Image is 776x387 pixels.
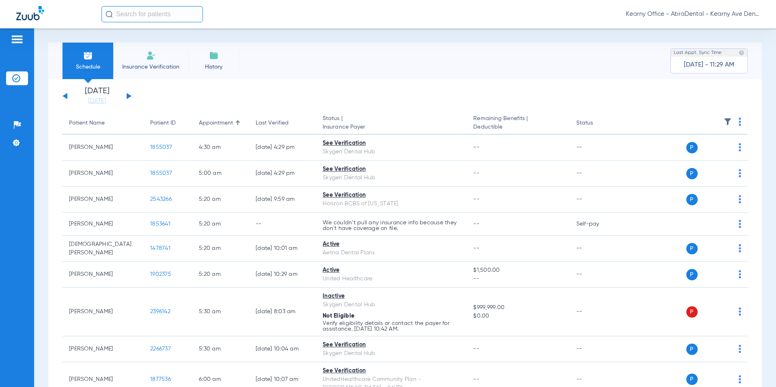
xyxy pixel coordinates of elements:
[323,165,460,174] div: See Verification
[249,288,316,336] td: [DATE] 8:03 AM
[63,336,144,362] td: [PERSON_NAME]
[69,119,105,127] div: Patient Name
[739,143,741,151] img: group-dot-blue.svg
[63,187,144,213] td: [PERSON_NAME]
[724,118,732,126] img: filter.svg
[686,194,698,205] span: P
[249,236,316,262] td: [DATE] 10:01 AM
[473,266,563,275] span: $1,500.00
[323,313,354,319] span: Not Eligible
[150,271,171,277] span: 1902375
[83,51,93,60] img: Schedule
[323,367,460,375] div: See Verification
[16,6,44,20] img: Zuub Logo
[119,63,182,71] span: Insurance Verification
[686,374,698,385] span: P
[323,148,460,156] div: Skygen Dental Hub
[323,200,460,208] div: Horizon BCBS of [US_STATE]
[323,292,460,301] div: Inactive
[323,220,460,231] p: We couldn’t pull any insurance info because they don’t have coverage on file.
[739,50,744,56] img: last sync help info
[192,336,249,362] td: 5:30 AM
[63,213,144,236] td: [PERSON_NAME]
[63,161,144,187] td: [PERSON_NAME]
[192,187,249,213] td: 5:20 AM
[570,288,625,336] td: --
[63,262,144,288] td: [PERSON_NAME]
[101,6,203,22] input: Search for patients
[323,174,460,182] div: Skygen Dental Hub
[249,336,316,362] td: [DATE] 10:04 AM
[570,336,625,362] td: --
[473,123,563,131] span: Deductible
[739,220,741,228] img: group-dot-blue.svg
[323,139,460,148] div: See Verification
[150,196,172,202] span: 2543266
[739,244,741,252] img: group-dot-blue.svg
[570,135,625,161] td: --
[739,169,741,177] img: group-dot-blue.svg
[192,135,249,161] td: 4:30 AM
[209,51,219,60] img: History
[686,142,698,153] span: P
[63,135,144,161] td: [PERSON_NAME]
[735,348,776,387] iframe: Chat Widget
[73,87,121,105] li: [DATE]
[150,170,172,176] span: 1855037
[199,119,233,127] div: Appointment
[473,221,479,227] span: --
[473,376,479,382] span: --
[150,376,171,382] span: 1877536
[249,187,316,213] td: [DATE] 9:59 AM
[69,63,107,71] span: Schedule
[256,119,289,127] div: Last Verified
[473,312,563,320] span: $0.00
[473,346,479,352] span: --
[686,306,698,318] span: P
[686,344,698,355] span: P
[194,63,233,71] span: History
[11,34,24,44] img: hamburger-icon
[473,196,479,202] span: --
[106,11,113,18] img: Search Icon
[570,187,625,213] td: --
[192,213,249,236] td: 5:20 AM
[150,144,172,150] span: 1855037
[473,170,479,176] span: --
[686,168,698,179] span: P
[686,243,698,254] span: P
[150,245,170,251] span: 1478741
[473,275,563,283] span: --
[323,249,460,257] div: Aetna Dental Plans
[192,236,249,262] td: 5:20 AM
[249,135,316,161] td: [DATE] 4:29 PM
[249,262,316,288] td: [DATE] 10:29 AM
[473,144,479,150] span: --
[739,270,741,278] img: group-dot-blue.svg
[69,119,137,127] div: Patient Name
[150,119,176,127] div: Patient ID
[323,123,460,131] span: Insurance Payer
[150,221,170,227] span: 1853641
[570,213,625,236] td: Self-pay
[323,240,460,249] div: Active
[323,191,460,200] div: See Verification
[192,161,249,187] td: 5:00 AM
[73,97,121,105] a: [DATE]
[192,262,249,288] td: 5:20 AM
[626,10,760,18] span: Kearny Office - AbraDental - Kearny Ave Dental, LLC - Kearny General
[323,275,460,283] div: United Healthcare
[684,61,734,69] span: [DATE] - 11:29 AM
[323,301,460,309] div: Skygen Dental Hub
[249,161,316,187] td: [DATE] 4:29 PM
[316,112,467,135] th: Status |
[570,262,625,288] td: --
[739,345,741,353] img: group-dot-blue.svg
[686,269,698,280] span: P
[570,112,625,135] th: Status
[739,195,741,203] img: group-dot-blue.svg
[323,349,460,358] div: Skygen Dental Hub
[150,309,170,314] span: 2396142
[467,112,569,135] th: Remaining Benefits |
[192,288,249,336] td: 5:30 AM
